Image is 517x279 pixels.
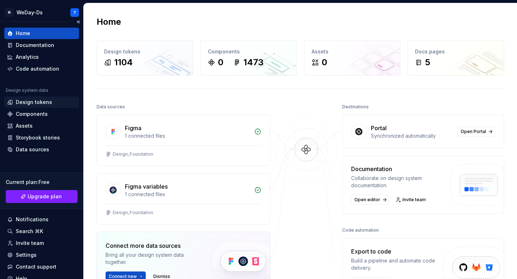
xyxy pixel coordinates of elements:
[16,65,59,72] div: Code automation
[4,214,79,225] button: Notifications
[322,57,327,68] div: 0
[415,48,497,55] div: Docs pages
[218,57,223,68] div: 0
[16,263,56,270] div: Contact support
[457,127,495,137] a: Open Portal
[4,63,79,75] a: Code automation
[371,132,453,139] div: Synchronized automatically
[16,30,30,37] div: Home
[461,129,486,134] span: Open Portal
[351,195,389,205] a: Open editor
[104,48,186,55] div: Design tokens
[125,191,250,198] div: 1 connected files
[4,120,79,132] a: Assets
[113,210,153,216] div: Design_Foundation
[342,225,379,235] div: Code automation
[4,96,79,108] a: Design tokens
[1,5,82,20] button: MWeDay-DsT
[243,57,264,68] div: 1473
[5,8,14,17] div: M
[4,261,79,273] button: Contact support
[73,17,83,27] button: Collapse sidebar
[4,28,79,39] a: Home
[393,195,429,205] a: Invite team
[354,197,380,203] span: Open editor
[351,165,443,173] div: Documentation
[16,99,52,106] div: Design tokens
[16,122,33,129] div: Assets
[6,88,48,93] div: Design system data
[351,175,443,189] div: Collaborate on design system documentation.
[73,10,76,15] div: T
[16,216,48,223] div: Notifications
[342,102,369,112] div: Destinations
[407,41,504,76] a: Docs pages5
[125,182,168,191] div: Figma variables
[4,144,79,155] a: Data sources
[114,57,133,68] div: 1104
[97,115,270,166] a: Figma1 connected filesDesign_Foundation
[4,249,79,261] a: Settings
[4,108,79,120] a: Components
[312,48,393,55] div: Assets
[351,247,443,256] div: Export to code
[4,51,79,63] a: Analytics
[6,190,78,203] button: Upgrade plan
[208,48,289,55] div: Components
[425,57,430,68] div: 5
[16,240,44,247] div: Invite team
[16,228,43,235] div: Search ⌘K
[16,110,48,118] div: Components
[97,173,270,224] a: Figma variables1 connected filesDesign_Foundation
[97,102,125,112] div: Data sources
[351,257,443,271] div: Build a pipeline and automate code delivery.
[106,251,199,266] div: Bring all your design system data together.
[304,41,401,76] a: Assets0
[16,53,39,61] div: Analytics
[28,193,62,200] span: Upgrade plan
[16,146,49,153] div: Data sources
[16,42,54,49] div: Documentation
[17,9,43,16] div: WeDay-Ds
[125,132,250,139] div: 1 connected files
[16,251,37,259] div: Settings
[4,132,79,143] a: Storybook stories
[200,41,297,76] a: Components01473
[97,16,121,28] h2: Home
[113,151,153,157] div: Design_Foundation
[371,124,387,132] div: Portal
[4,237,79,249] a: Invite team
[16,134,60,141] div: Storybook stories
[6,179,78,186] div: Current plan : Free
[97,41,193,76] a: Design tokens1104
[4,226,79,237] button: Search ⌘K
[4,39,79,51] a: Documentation
[125,124,141,132] div: Figma
[106,241,199,250] div: Connect more data sources
[402,197,426,203] span: Invite team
